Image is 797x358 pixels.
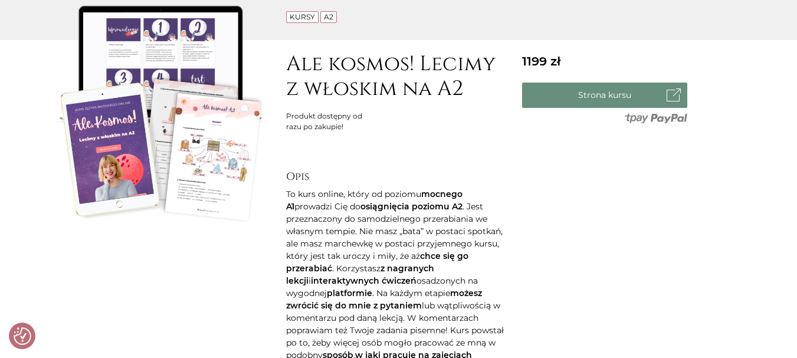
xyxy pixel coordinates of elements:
[286,288,482,311] strong: możesz zwrócić się do mnie z pytaniem
[522,83,687,108] a: Strona kursu
[286,170,510,183] h2: Opis
[286,189,463,212] strong: mocnego A1
[311,275,416,286] strong: interaktywnych ćwiczeń
[286,263,434,286] strong: z nagranych lekcji
[522,54,560,68] span: 1199
[324,12,333,21] a: A2
[14,327,31,345] img: Revisit consent button
[327,288,372,298] strong: platformie
[286,111,376,132] div: Produkt dostępny od razu po zakupie!
[14,327,31,345] button: Preferencje co do zgód
[286,52,510,101] h1: Ale kosmos! Lecimy z włoskim na A2
[290,12,315,21] a: Kursy
[360,201,463,212] strong: osiągnięcia poziomu A2
[286,251,468,274] strong: chce się go przerabiać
